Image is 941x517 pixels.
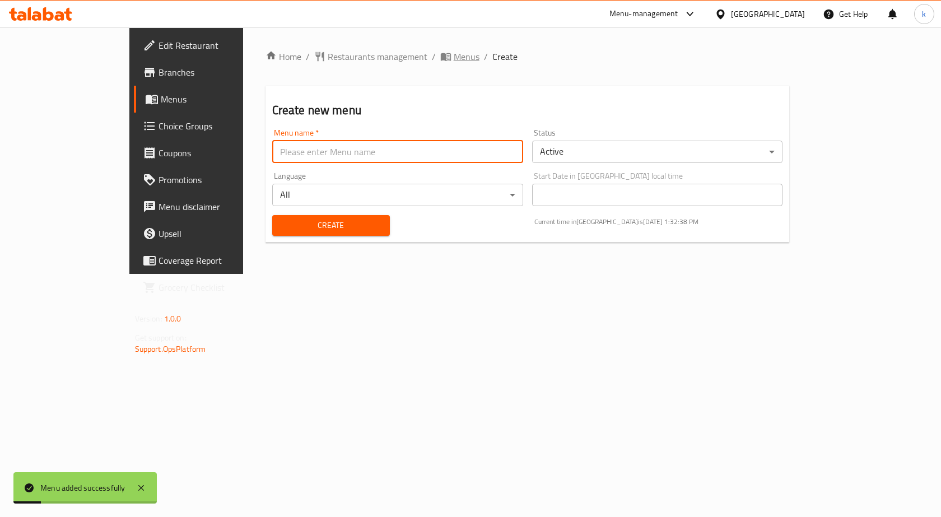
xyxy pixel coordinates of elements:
a: Grocery Checklist [134,274,287,301]
span: Menus [161,92,278,106]
a: Menus [440,50,479,63]
div: Active [532,141,783,163]
li: / [432,50,436,63]
h2: Create new menu [272,102,783,119]
li: / [306,50,310,63]
a: Choice Groups [134,113,287,139]
a: Promotions [134,166,287,193]
a: Branches [134,59,287,86]
p: Current time in [GEOGRAPHIC_DATA] is [DATE] 1:32:38 PM [534,217,783,227]
a: Menu disclaimer [134,193,287,220]
span: Get support on: [135,330,187,345]
button: Create [272,215,390,236]
span: 1.0.0 [164,311,181,326]
nav: breadcrumb [265,50,790,63]
span: Restaurants management [328,50,427,63]
div: All [272,184,523,206]
a: Support.OpsPlatform [135,342,206,356]
div: Menu-management [609,7,678,21]
span: Menus [454,50,479,63]
span: Grocery Checklist [159,281,278,294]
span: k [922,8,926,20]
a: Coupons [134,139,287,166]
a: Coverage Report [134,247,287,274]
span: Coupons [159,146,278,160]
span: Create [492,50,518,63]
a: Restaurants management [314,50,427,63]
div: [GEOGRAPHIC_DATA] [731,8,805,20]
input: Please enter Menu name [272,141,523,163]
a: Menus [134,86,287,113]
span: Edit Restaurant [159,39,278,52]
span: Menu disclaimer [159,200,278,213]
a: Upsell [134,220,287,247]
span: Version: [135,311,162,326]
span: Choice Groups [159,119,278,133]
span: Upsell [159,227,278,240]
div: Menu added successfully [40,482,125,494]
a: Edit Restaurant [134,32,287,59]
span: Create [281,218,381,232]
span: Branches [159,66,278,79]
li: / [484,50,488,63]
span: Coverage Report [159,254,278,267]
span: Promotions [159,173,278,187]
